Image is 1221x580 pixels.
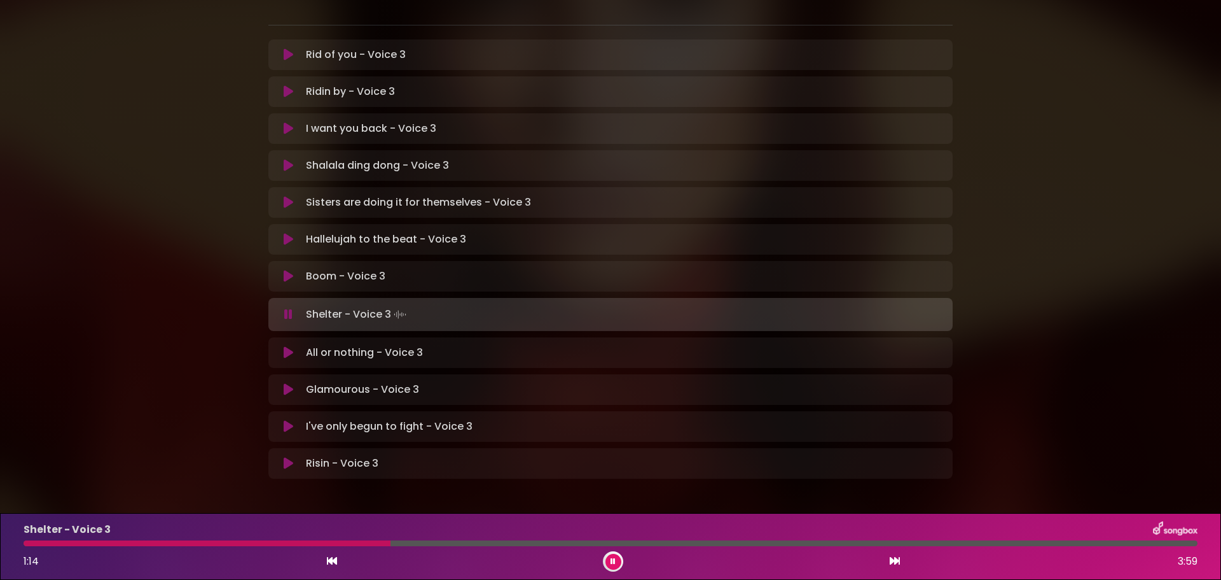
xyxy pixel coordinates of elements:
p: Ridin by - Voice 3 [306,84,395,99]
p: Shelter - Voice 3 [24,522,111,537]
p: I've only begun to fight - Voice 3 [306,419,473,434]
p: All or nothing - Voice 3 [306,345,423,360]
p: Rid of you - Voice 3 [306,47,406,62]
p: Shelter - Voice 3 [306,306,409,323]
img: songbox-logo-white.png [1153,521,1197,538]
p: Risin - Voice 3 [306,456,378,471]
img: waveform4.gif [391,306,409,323]
p: I want you back - Voice 3 [306,121,436,136]
p: Boom - Voice 3 [306,269,385,284]
p: Hallelujah to the beat - Voice 3 [306,232,466,247]
p: Sisters are doing it for themselves - Voice 3 [306,195,531,210]
p: Shalala ding dong - Voice 3 [306,158,449,173]
p: Glamourous - Voice 3 [306,382,419,397]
